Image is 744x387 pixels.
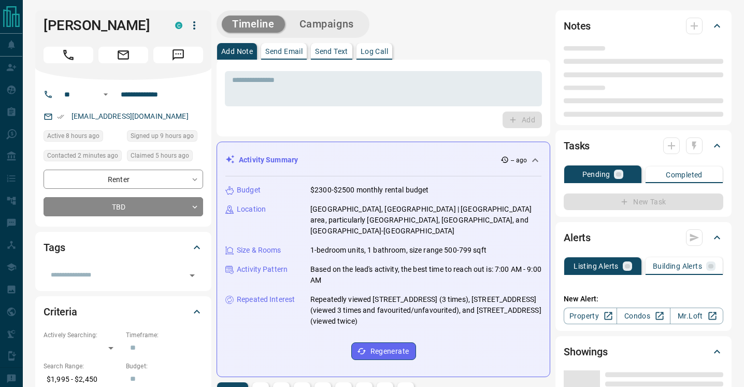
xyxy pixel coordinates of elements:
[564,229,591,246] h2: Alerts
[44,150,122,164] div: Mon Oct 13 2025
[71,112,189,120] a: [EMAIL_ADDRESS][DOMAIN_NAME]
[310,245,487,256] p: 1-bedroom units, 1 bathroom, size range 500-799 sqft
[582,171,610,178] p: Pending
[131,150,189,161] span: Claimed 5 hours ago
[361,48,388,55] p: Log Call
[564,294,723,305] p: New Alert:
[564,13,723,38] div: Notes
[564,339,723,364] div: Showings
[310,294,541,327] p: Repeatedly viewed [STREET_ADDRESS] (3 times), [STREET_ADDRESS] (viewed 3 times and favourited/unf...
[44,235,203,260] div: Tags
[574,262,619,270] p: Listing Alerts
[44,130,122,145] div: Mon Oct 13 2025
[126,362,203,371] p: Budget:
[310,185,428,196] p: $2300-$2500 monthly rental budget
[237,204,266,215] p: Location
[47,131,99,141] span: Active 8 hours ago
[670,308,723,324] a: Mr.Loft
[57,113,64,120] svg: Email Verified
[126,330,203,340] p: Timeframe:
[564,225,723,250] div: Alerts
[310,264,541,286] p: Based on the lead's activity, the best time to reach out is: 7:00 AM - 9:00 AM
[44,197,203,216] div: TBD
[175,22,182,29] div: condos.ca
[44,330,121,340] p: Actively Searching:
[222,16,285,33] button: Timeline
[44,303,77,320] h2: Criteria
[265,48,303,55] p: Send Email
[44,170,203,189] div: Renter
[44,47,93,63] span: Call
[127,130,203,145] div: Mon Oct 13 2025
[44,362,121,371] p: Search Range:
[289,16,364,33] button: Campaigns
[315,48,348,55] p: Send Text
[44,239,65,256] h2: Tags
[237,245,281,256] p: Size & Rooms
[310,204,541,237] p: [GEOGRAPHIC_DATA], [GEOGRAPHIC_DATA] | [GEOGRAPHIC_DATA] area, particularly [GEOGRAPHIC_DATA], [G...
[47,150,118,161] span: Contacted 2 minutes ago
[98,47,148,63] span: Email
[99,88,112,101] button: Open
[44,299,203,324] div: Criteria
[564,343,608,360] h2: Showings
[237,264,288,275] p: Activity Pattern
[237,185,261,196] p: Budget
[127,150,203,164] div: Mon Oct 13 2025
[225,150,541,170] div: Activity Summary-- ago
[237,294,295,305] p: Repeated Interest
[666,171,703,178] p: Completed
[564,133,723,158] div: Tasks
[564,308,617,324] a: Property
[564,18,591,34] h2: Notes
[511,156,527,165] p: -- ago
[221,48,253,55] p: Add Note
[351,342,416,360] button: Regenerate
[153,47,203,63] span: Message
[617,308,670,324] a: Condos
[564,137,590,154] h2: Tasks
[653,262,702,270] p: Building Alerts
[131,131,194,141] span: Signed up 9 hours ago
[185,268,199,283] button: Open
[44,17,160,34] h1: [PERSON_NAME]
[239,155,298,165] p: Activity Summary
